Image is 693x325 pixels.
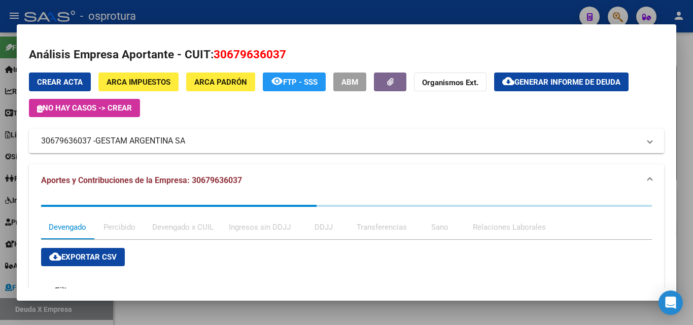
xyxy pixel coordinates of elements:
[263,73,326,91] button: FTP - SSS
[229,222,291,233] div: Ingresos sin DDJJ
[315,222,333,233] div: DDJJ
[41,175,242,185] span: Aportes y Contribuciones de la Empresa: 30679636037
[271,75,283,87] mat-icon: remove_red_eye
[49,252,117,262] span: Exportar CSV
[41,135,640,147] mat-panel-title: 30679636037 -
[29,164,664,197] mat-expansion-panel-header: Aportes y Contribuciones de la Empresa: 30679636037
[514,78,620,87] span: Generar informe de deuda
[29,46,664,63] h2: Análisis Empresa Aportante - CUIT:
[41,248,125,266] button: Exportar CSV
[214,48,286,61] span: 30679636037
[103,222,135,233] div: Percibido
[37,78,83,87] span: Crear Acta
[98,73,179,91] button: ARCA Impuestos
[29,73,91,91] button: Crear Acta
[283,78,318,87] span: FTP - SSS
[502,75,514,87] mat-icon: cloud_download
[107,78,170,87] span: ARCA Impuestos
[29,99,140,117] button: No hay casos -> Crear
[186,73,255,91] button: ARCA Padrón
[422,78,478,87] strong: Organismos Ext.
[194,78,247,87] span: ARCA Padrón
[473,222,546,233] div: Relaciones Laborales
[95,135,185,147] span: GESTAM ARGENTINA SA
[50,285,85,296] h3: Filtros
[152,222,214,233] div: Devengado x CUIL
[29,129,664,153] mat-expansion-panel-header: 30679636037 -GESTAM ARGENTINA SA
[494,73,629,91] button: Generar informe de deuda
[37,103,132,113] span: No hay casos -> Crear
[431,222,448,233] div: Sano
[341,78,358,87] span: ABM
[659,291,683,315] div: Open Intercom Messenger
[49,222,86,233] div: Devengado
[333,73,366,91] button: ABM
[357,222,407,233] div: Transferencias
[414,73,487,91] button: Organismos Ext.
[49,250,61,263] mat-icon: cloud_download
